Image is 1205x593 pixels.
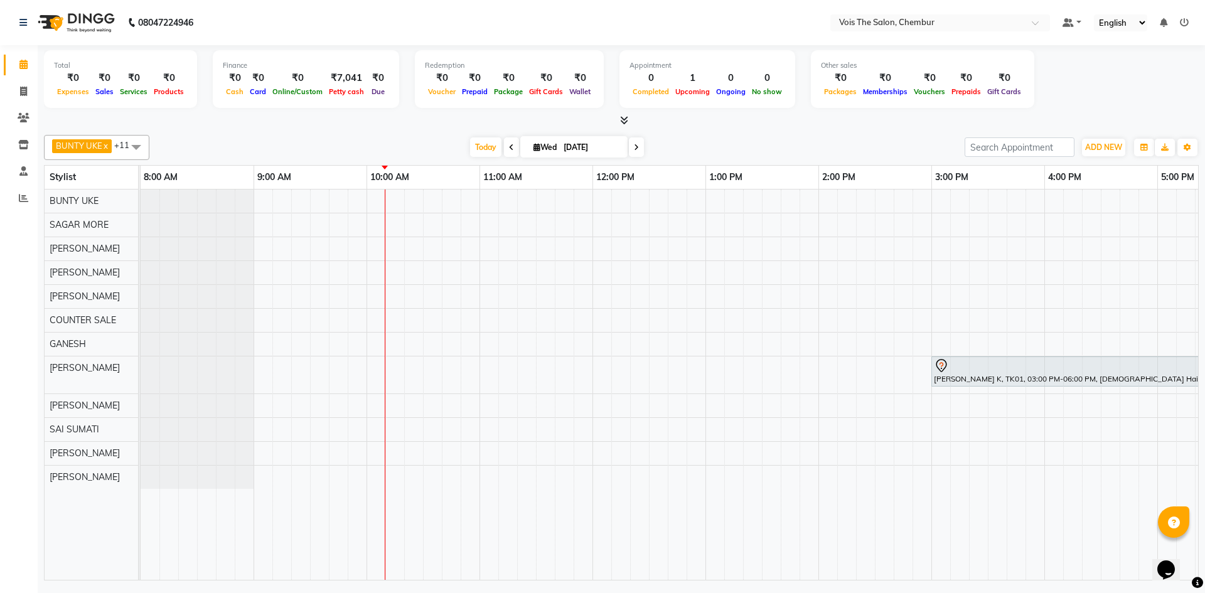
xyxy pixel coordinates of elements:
[560,138,623,157] input: 2025-09-03
[526,87,566,96] span: Gift Cards
[459,71,491,85] div: ₹0
[629,87,672,96] span: Completed
[50,362,120,373] span: [PERSON_NAME]
[491,87,526,96] span: Package
[50,471,120,483] span: [PERSON_NAME]
[368,87,388,96] span: Due
[141,168,181,186] a: 8:00 AM
[138,5,193,40] b: 08047224946
[984,87,1024,96] span: Gift Cards
[713,87,749,96] span: Ongoing
[1085,142,1122,152] span: ADD NEW
[32,5,118,40] img: logo
[965,137,1074,157] input: Search Appointment
[480,168,525,186] a: 11:00 AM
[50,267,120,278] span: [PERSON_NAME]
[672,71,713,85] div: 1
[114,140,139,150] span: +11
[948,71,984,85] div: ₹0
[54,60,187,71] div: Total
[932,168,972,186] a: 3:00 PM
[566,71,594,85] div: ₹0
[911,71,948,85] div: ₹0
[1045,168,1084,186] a: 4:00 PM
[706,168,746,186] a: 1:00 PM
[948,87,984,96] span: Prepaids
[50,219,109,230] span: SAGAR MORE
[254,168,294,186] a: 9:00 AM
[247,71,269,85] div: ₹0
[425,71,459,85] div: ₹0
[470,137,501,157] span: Today
[425,60,594,71] div: Redemption
[50,400,120,411] span: [PERSON_NAME]
[491,71,526,85] div: ₹0
[92,87,117,96] span: Sales
[269,71,326,85] div: ₹0
[459,87,491,96] span: Prepaid
[50,338,86,350] span: GANESH
[821,60,1024,71] div: Other sales
[749,87,785,96] span: No show
[629,60,785,71] div: Appointment
[1158,168,1197,186] a: 5:00 PM
[821,87,860,96] span: Packages
[911,87,948,96] span: Vouchers
[92,71,117,85] div: ₹0
[566,87,594,96] span: Wallet
[50,243,120,254] span: [PERSON_NAME]
[425,87,459,96] span: Voucher
[593,168,638,186] a: 12:00 PM
[526,71,566,85] div: ₹0
[151,71,187,85] div: ₹0
[50,314,116,326] span: COUNTER SALE
[367,168,412,186] a: 10:00 AM
[117,71,151,85] div: ₹0
[54,87,92,96] span: Expenses
[860,71,911,85] div: ₹0
[50,424,99,435] span: SAI SUMATI
[102,141,108,151] a: x
[223,87,247,96] span: Cash
[672,87,713,96] span: Upcoming
[821,71,860,85] div: ₹0
[1152,543,1192,580] iframe: chat widget
[1082,139,1125,156] button: ADD NEW
[326,71,367,85] div: ₹7,041
[223,60,389,71] div: Finance
[50,291,120,302] span: [PERSON_NAME]
[247,87,269,96] span: Card
[367,71,389,85] div: ₹0
[151,87,187,96] span: Products
[50,195,99,206] span: BUNTY UKE
[629,71,672,85] div: 0
[749,71,785,85] div: 0
[984,71,1024,85] div: ₹0
[530,142,560,152] span: Wed
[223,71,247,85] div: ₹0
[56,141,102,151] span: BUNTY UKE
[54,71,92,85] div: ₹0
[819,168,859,186] a: 2:00 PM
[713,71,749,85] div: 0
[860,87,911,96] span: Memberships
[50,171,76,183] span: Stylist
[269,87,326,96] span: Online/Custom
[326,87,367,96] span: Petty cash
[117,87,151,96] span: Services
[50,447,120,459] span: [PERSON_NAME]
